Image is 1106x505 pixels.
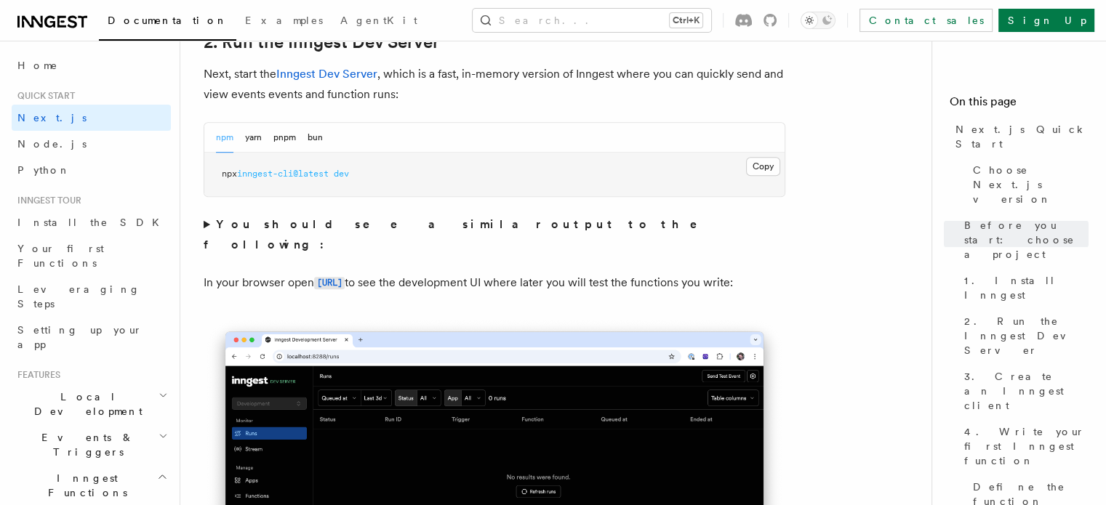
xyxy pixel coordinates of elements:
span: Choose Next.js version [973,163,1089,206]
span: Features [12,369,60,381]
span: AgentKit [340,15,417,26]
p: In your browser open to see the development UI where later you will test the functions you write: [204,272,785,294]
a: Documentation [99,4,236,41]
a: 3. Create an Inngest client [958,363,1089,419]
span: Next.js [17,112,87,124]
a: Before you start: choose a project [958,212,1089,267]
strong: You should see a similar output to the following: [204,217,718,251]
a: Choose Next.js version [967,157,1089,212]
a: 2. Run the Inngest Dev Server [958,308,1089,363]
span: 1. Install Inngest [964,273,1089,302]
button: Copy [746,157,780,176]
h4: On this page [950,93,1089,116]
a: Node.js [12,131,171,157]
a: Sign Up [998,9,1094,32]
a: [URL] [314,275,345,289]
span: 3. Create an Inngest client [964,369,1089,413]
span: Leveraging Steps [17,283,140,310]
a: Home [12,52,171,78]
a: Contact sales [859,9,993,32]
button: Local Development [12,384,171,424]
span: Local Development [12,389,159,419]
a: Next.js Quick Start [950,116,1089,157]
a: Next.js [12,105,171,131]
span: Your first Functions [17,243,104,269]
span: Inngest Functions [12,471,157,500]
a: 1. Install Inngest [958,267,1089,308]
button: Search...Ctrl+K [473,9,711,32]
a: Python [12,157,171,183]
a: Examples [236,4,332,39]
span: Inngest tour [12,195,81,206]
button: Events & Triggers [12,424,171,465]
code: [URL] [314,277,345,289]
span: Home [17,58,58,73]
a: AgentKit [332,4,426,39]
span: inngest-cli@latest [237,169,329,179]
span: Python [17,164,71,176]
a: 4. Write your first Inngest function [958,419,1089,474]
a: Leveraging Steps [12,276,171,317]
span: Next.js Quick Start [955,122,1089,151]
button: Toggle dark mode [801,12,835,29]
span: Documentation [108,15,228,26]
span: Events & Triggers [12,430,159,459]
span: Node.js [17,138,87,150]
a: Inngest Dev Server [276,67,377,81]
span: 2. Run the Inngest Dev Server [964,314,1089,357]
button: yarn [245,123,262,153]
a: 2. Run the Inngest Dev Server [204,32,439,52]
p: Next, start the , which is a fast, in-memory version of Inngest where you can quickly send and vi... [204,64,785,105]
span: npx [222,169,237,179]
span: Examples [245,15,323,26]
span: Before you start: choose a project [964,218,1089,262]
button: npm [216,123,233,153]
a: Your first Functions [12,235,171,276]
span: Setting up your app [17,324,143,350]
a: Setting up your app [12,317,171,357]
span: Quick start [12,90,75,102]
kbd: Ctrl+K [670,13,702,28]
button: pnpm [273,123,296,153]
a: Install the SDK [12,209,171,235]
span: dev [334,169,349,179]
span: Install the SDK [17,217,168,228]
button: bun [308,123,323,153]
span: 4. Write your first Inngest function [964,424,1089,468]
summary: You should see a similar output to the following: [204,214,785,255]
